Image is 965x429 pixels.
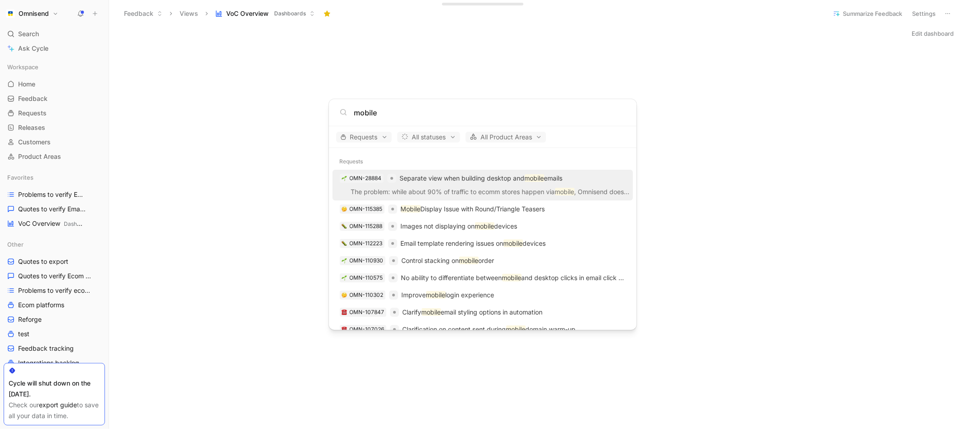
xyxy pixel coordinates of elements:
img: 🌱 [342,275,347,281]
p: Clarify email styling options in automation [403,307,543,318]
p: Separate view when building desktop and emails [400,173,563,184]
img: 🐛 [342,224,347,229]
mark: mobile [422,308,441,316]
a: 🌱OMN-110930Control stacking onmobileorder [333,252,633,269]
p: Images not displaying on devices [401,221,518,232]
a: 🐛OMN-112223Email template rendering issues onmobiledevices [333,235,633,252]
div: OMN-112223 [350,239,383,248]
button: All Product Areas [466,132,546,143]
span: All statuses [401,132,456,143]
mark: mobile [506,325,526,333]
div: OMN-107026 [350,325,385,334]
a: 🌱OMN-28884Separate view when building desktop andmobileemailsThe problem: while about 90% of traf... [333,170,633,200]
a: 🌱OMN-110575No ability to differentiate betweenmobileand desktop clicks in email click maps [333,269,633,286]
a: 🤔OMN-115385MobileDisplay Issue with Round/Triangle Teasers [333,200,633,218]
mark: mobile [459,257,479,264]
input: Type a command or search anything [354,107,626,118]
a: ☎️OMN-107847Clarifymobileemail styling options in automation [333,304,633,321]
div: OMN-110302 [350,291,384,300]
mark: mobile [426,291,446,299]
mark: Mobile [401,205,421,213]
img: ☎️ [342,327,347,332]
img: ☎️ [342,310,347,315]
mark: mobile [525,174,544,182]
div: OMN-115288 [350,222,383,231]
p: Display Issue with Round/Triangle Teasers [401,204,545,214]
mark: mobile [555,188,575,195]
p: Email template rendering issues on devices [401,238,546,249]
mark: mobile [502,274,522,281]
img: 🤔 [342,292,347,298]
img: 🐛 [342,241,347,246]
img: 🌱 [342,176,347,181]
a: ☎️OMN-107026Clarification on content sent duringmobiledomain warm-up [333,321,633,338]
div: OMN-110930 [350,256,384,265]
p: Control stacking on order [402,255,494,266]
span: Requests [340,132,388,143]
a: 🐛OMN-115288Images not displaying onmobiledevices [333,218,633,235]
button: All statuses [397,132,460,143]
span: All Product Areas [470,132,542,143]
div: OMN-110575 [350,273,383,282]
div: Requests [329,153,637,170]
div: OMN-115385 [350,205,383,214]
mark: mobile [475,222,494,230]
div: OMN-107847 [350,308,385,317]
img: 🌱 [342,258,347,263]
p: No ability to differentiate between and desktop clicks in email click maps [401,272,626,283]
a: 🤔OMN-110302Improvemobilelogin experience [333,286,633,304]
div: OMN-28884 [350,174,382,183]
img: 🤔 [342,206,347,212]
mark: mobile [504,239,523,247]
p: Improve login experience [402,290,494,300]
p: The problem: while about 90% of traffic to ecomm stores happen via , Omnisend doesn’t ensure the ... [335,186,630,200]
button: Requests [336,132,392,143]
p: Clarification on content sent during domain warm-up [403,324,576,335]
